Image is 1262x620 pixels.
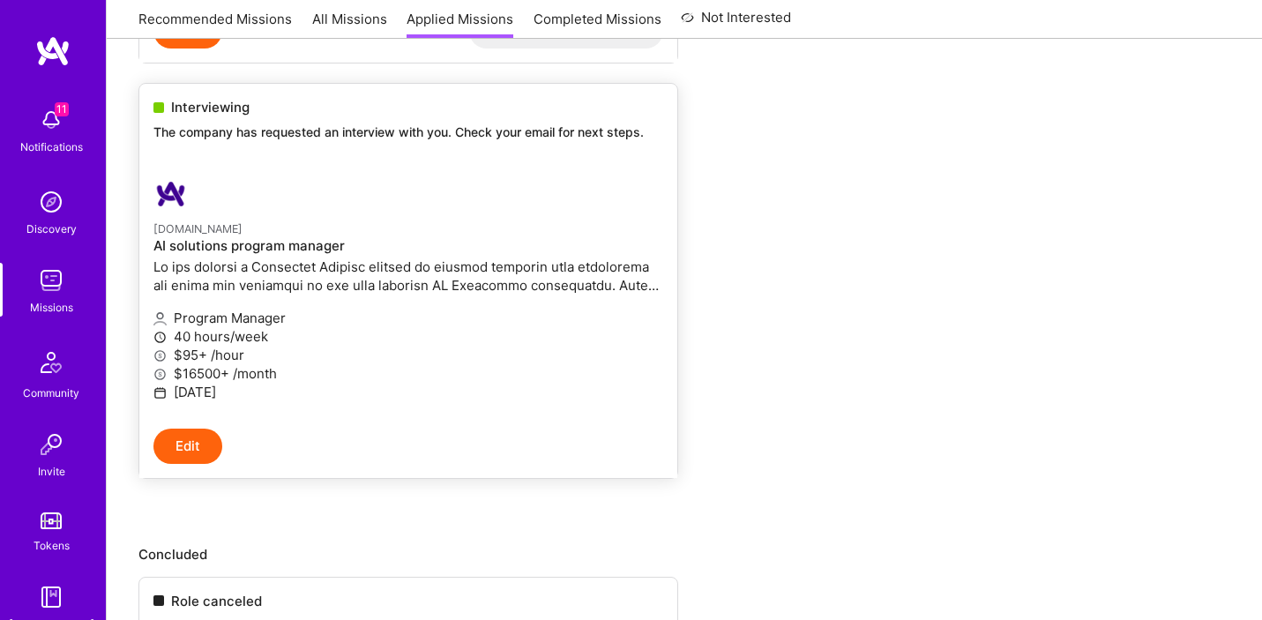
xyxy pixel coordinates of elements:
[20,138,83,156] div: Notifications
[34,579,69,615] img: guide book
[153,349,167,362] i: icon MoneyGray
[55,102,69,116] span: 11
[153,238,663,254] h4: AI solutions program manager
[153,312,167,325] i: icon Applicant
[30,341,72,384] img: Community
[153,176,189,212] img: A.Team company logo
[30,298,73,317] div: Missions
[138,545,1230,564] p: Concluded
[35,35,71,67] img: logo
[41,512,62,529] img: tokens
[153,327,663,346] p: 40 hours/week
[534,10,661,39] a: Completed Missions
[38,462,65,481] div: Invite
[153,368,167,381] i: icon MoneyGray
[34,427,69,462] img: Invite
[23,384,79,402] div: Community
[34,536,70,555] div: Tokens
[139,162,677,429] a: A.Team company logo[DOMAIN_NAME]AI solutions program managerLo ips dolorsi a Consectet Adipisc el...
[171,98,250,116] span: Interviewing
[153,258,663,295] p: Lo ips dolorsi a Consectet Adipisc elitsed do eiusmod temporin utla etdolorema ali enima min veni...
[34,184,69,220] img: discovery
[26,220,77,238] div: Discovery
[34,102,69,138] img: bell
[681,7,791,39] a: Not Interested
[153,331,167,344] i: icon Clock
[153,123,663,141] p: The company has requested an interview with you. Check your email for next steps.
[153,364,663,383] p: $16500+ /month
[153,386,167,400] i: icon Calendar
[407,10,513,39] a: Applied Missions
[153,383,663,401] p: [DATE]
[138,10,292,39] a: Recommended Missions
[34,263,69,298] img: teamwork
[153,222,243,235] small: [DOMAIN_NAME]
[153,346,663,364] p: $95+ /hour
[153,309,663,327] p: Program Manager
[312,10,387,39] a: All Missions
[153,429,222,464] button: Edit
